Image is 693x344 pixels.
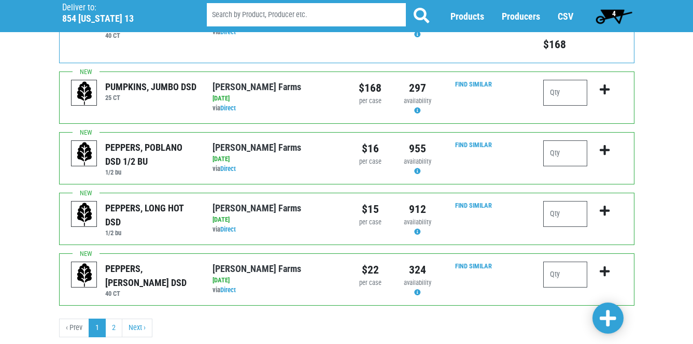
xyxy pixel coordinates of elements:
a: Direct [220,28,236,36]
a: Products [450,11,484,22]
a: Direct [220,225,236,233]
div: $168 [355,80,386,96]
input: Qty [543,140,587,166]
h6: 40 CT [105,32,197,39]
div: via [213,225,338,235]
div: 912 [402,201,433,218]
a: Direct [220,104,236,112]
div: [DATE] [213,154,338,164]
div: 955 [402,140,433,157]
img: placeholder-variety-43d6402dacf2d531de610a020419775a.svg [72,80,97,106]
div: [DATE] [213,94,338,104]
a: next [122,319,152,337]
div: $15 [355,201,386,218]
a: [PERSON_NAME] Farms [213,81,301,92]
img: placeholder-variety-43d6402dacf2d531de610a020419775a.svg [72,141,97,167]
span: availability [404,97,431,105]
input: Search by Product, Producer etc. [207,3,406,26]
h6: 1/2 bu [105,229,197,237]
h6: 40 CT [105,290,197,297]
img: placeholder-variety-43d6402dacf2d531de610a020419775a.svg [72,202,97,227]
div: PEPPERS, [PERSON_NAME] DSD [105,262,197,290]
span: availability [404,157,431,165]
a: 2 [105,319,122,337]
div: 297 [402,80,433,96]
a: Find Similar [455,80,492,88]
div: $16 [355,140,386,157]
div: 324 [402,262,433,278]
input: Qty [543,201,587,227]
a: CSV [558,11,573,22]
a: 1 [89,319,106,337]
a: Find Similar [455,262,492,270]
div: PEPPERS, LONG HOT DSD [105,201,197,229]
div: via [213,285,338,295]
div: per case [355,218,386,227]
a: [PERSON_NAME] Farms [213,142,301,153]
span: availability [404,218,431,226]
a: 4 [591,6,637,26]
div: PEPPERS, POBLANO DSD 1/2 BU [105,140,197,168]
div: per case [355,278,386,288]
h6: 1/2 bu [105,168,197,176]
a: Direct [220,286,236,294]
div: [DATE] [213,215,338,225]
div: $22 [355,262,386,278]
a: Direct [220,165,236,173]
div: PUMPKINS, JUMBO DSD [105,80,196,94]
div: via [213,27,338,37]
a: Producers [502,11,540,22]
span: availability [404,279,431,286]
div: via [213,104,338,113]
input: Qty [543,80,587,106]
a: Find Similar [455,202,492,209]
a: [PERSON_NAME] Farms [213,203,301,213]
p: Deliver to: [62,3,180,13]
span: 4 [612,9,616,18]
h6: 25 CT [105,94,196,102]
a: Find Similar [455,141,492,149]
img: placeholder-variety-43d6402dacf2d531de610a020419775a.svg [72,262,97,288]
a: [PERSON_NAME] Farms [213,263,301,274]
h5: Total price [543,38,587,51]
div: per case [355,157,386,167]
div: [DATE] [213,276,338,285]
nav: pager [59,319,634,337]
div: per case [355,96,386,106]
input: Qty [543,262,587,288]
h5: 854 [US_STATE] 13 [62,13,180,24]
div: via [213,164,338,174]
